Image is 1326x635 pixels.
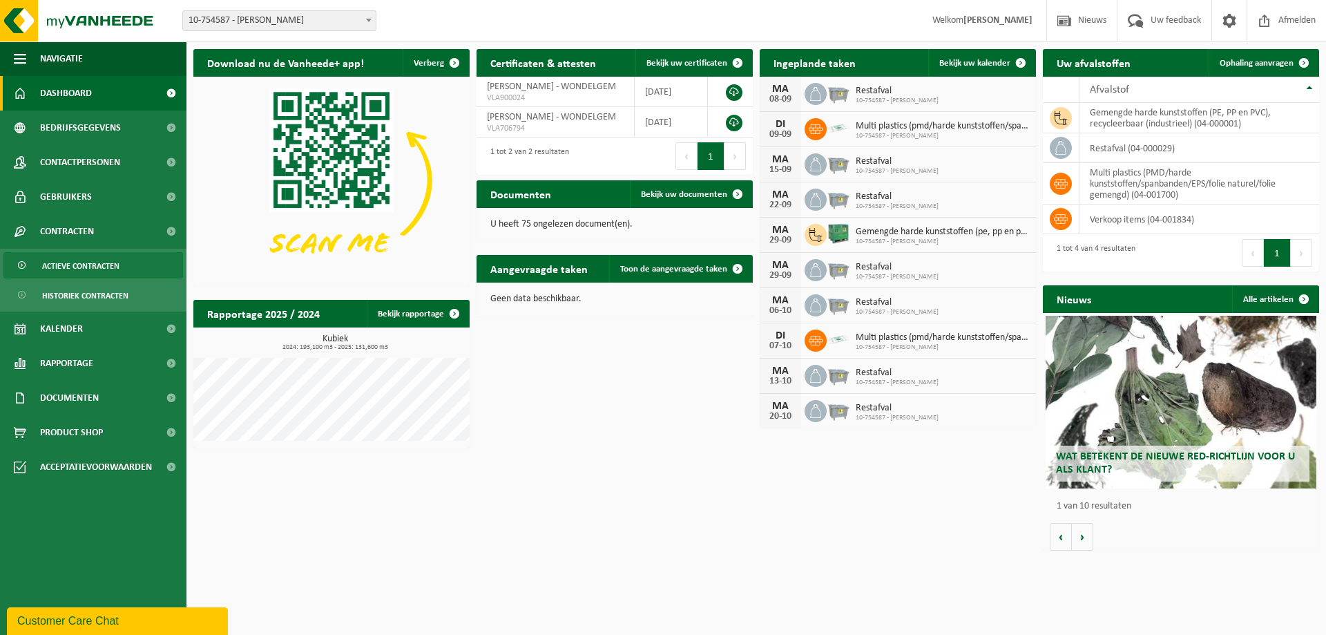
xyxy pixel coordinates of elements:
[1090,84,1129,95] span: Afvalstof
[856,202,939,211] span: 10-754587 - [PERSON_NAME]
[856,273,939,281] span: 10-754587 - [PERSON_NAME]
[724,142,746,170] button: Next
[856,227,1029,238] span: Gemengde harde kunststoffen (pe, pp en pvc), recycleerbaar (industrieel)
[487,112,616,122] span: [PERSON_NAME] - WONDELGEM
[483,141,569,171] div: 1 tot 2 van 2 resultaten
[1057,502,1312,511] p: 1 van 10 resultaten
[767,236,794,245] div: 29-09
[490,220,739,229] p: U heeft 75 ongelezen document(en).
[856,121,1029,132] span: Multi plastics (pmd/harde kunststoffen/spanbanden/eps/folie naturel/folie gemeng...
[1043,285,1105,312] h2: Nieuws
[1242,239,1264,267] button: Previous
[42,253,119,279] span: Actieve contracten
[767,271,794,281] div: 29-09
[827,257,850,281] img: WB-2500-GAL-GY-01
[635,49,751,77] a: Bekijk uw certificaten
[40,450,152,484] span: Acceptatievoorwaarden
[182,10,376,31] span: 10-754587 - WILLE RONALD - WONDELGEM
[40,381,99,415] span: Documenten
[193,300,334,327] h2: Rapportage 2025 / 2024
[620,265,727,274] span: Toon de aangevraagde taken
[856,414,939,422] span: 10-754587 - [PERSON_NAME]
[767,330,794,341] div: DI
[827,363,850,386] img: WB-2500-GAL-GY-01
[856,368,939,379] span: Restafval
[40,76,92,111] span: Dashboard
[827,292,850,316] img: WB-2500-GAL-GY-01
[856,332,1029,343] span: Multi plastics (pmd/harde kunststoffen/spanbanden/eps/folie naturel/folie gemeng...
[856,379,939,387] span: 10-754587 - [PERSON_NAME]
[856,167,939,176] span: 10-754587 - [PERSON_NAME]
[856,191,939,202] span: Restafval
[767,200,794,210] div: 22-09
[487,82,616,92] span: [PERSON_NAME] - WONDELGEM
[487,123,624,134] span: VLA706794
[1046,316,1316,489] a: Wat betekent de nieuwe RED-richtlijn voor u als klant?
[635,77,708,107] td: [DATE]
[477,49,610,76] h2: Certificaten & attesten
[767,295,794,306] div: MA
[1050,523,1072,551] button: Vorige
[767,84,794,95] div: MA
[767,412,794,421] div: 20-10
[1079,103,1319,133] td: gemengde harde kunststoffen (PE, PP en PVC), recycleerbaar (industrieel) (04-000001)
[827,187,850,210] img: WB-2500-GAL-GY-01
[827,222,850,245] img: PB-HB-1400-HPE-GN-01
[1079,133,1319,163] td: restafval (04-000029)
[827,398,850,421] img: WB-2500-GAL-GY-01
[856,297,939,308] span: Restafval
[1209,49,1318,77] a: Ophaling aanvragen
[1079,205,1319,234] td: verkoop items (04-001834)
[856,132,1029,140] span: 10-754587 - [PERSON_NAME]
[1043,49,1144,76] h2: Uw afvalstoffen
[487,93,624,104] span: VLA900024
[183,11,376,30] span: 10-754587 - WILLE RONALD - WONDELGEM
[767,119,794,130] div: DI
[767,377,794,386] div: 13-10
[193,49,378,76] h2: Download nu de Vanheede+ app!
[414,59,444,68] span: Verberg
[767,189,794,200] div: MA
[767,130,794,140] div: 09-09
[7,605,231,635] iframe: chat widget
[367,300,468,328] a: Bekijk rapportage
[40,312,83,346] span: Kalender
[403,49,468,77] button: Verberg
[767,366,794,377] div: MA
[40,346,93,381] span: Rapportage
[827,151,850,175] img: WB-2500-GAL-GY-01
[827,328,850,351] img: LP-SK-00500-LPE-16
[939,59,1010,68] span: Bekijk uw kalender
[827,81,850,104] img: WB-2500-GAL-GY-01
[856,308,939,316] span: 10-754587 - [PERSON_NAME]
[767,306,794,316] div: 06-10
[1264,239,1291,267] button: 1
[1291,239,1312,267] button: Next
[3,252,183,278] a: Actieve contracten
[856,403,939,414] span: Restafval
[856,156,939,167] span: Restafval
[767,95,794,104] div: 08-09
[856,86,939,97] span: Restafval
[40,145,120,180] span: Contactpersonen
[200,334,470,351] h3: Kubiek
[767,165,794,175] div: 15-09
[40,180,92,214] span: Gebruikers
[490,294,739,304] p: Geen data beschikbaar.
[40,41,83,76] span: Navigatie
[928,49,1035,77] a: Bekijk uw kalender
[635,107,708,138] td: [DATE]
[477,255,602,282] h2: Aangevraagde taken
[1072,523,1093,551] button: Volgende
[963,15,1032,26] strong: [PERSON_NAME]
[856,238,1029,246] span: 10-754587 - [PERSON_NAME]
[767,401,794,412] div: MA
[675,142,698,170] button: Previous
[477,180,565,207] h2: Documenten
[856,262,939,273] span: Restafval
[1050,238,1135,268] div: 1 tot 4 van 4 resultaten
[646,59,727,68] span: Bekijk uw certificaten
[1056,451,1295,475] span: Wat betekent de nieuwe RED-richtlijn voor u als klant?
[641,190,727,199] span: Bekijk uw documenten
